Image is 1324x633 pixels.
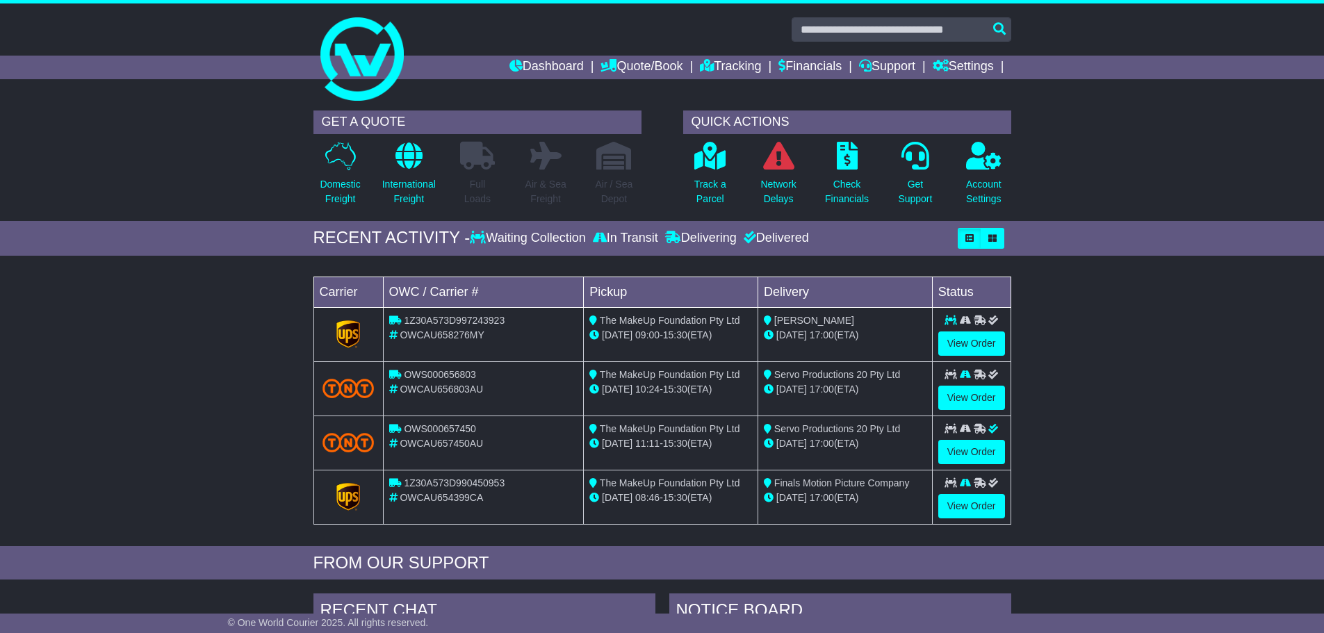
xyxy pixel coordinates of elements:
[694,177,726,206] p: Track a Parcel
[404,315,505,326] span: 1Z30A573D997243923
[764,491,926,505] div: (ETA)
[774,369,900,380] span: Servo Productions 20 Pty Ltd
[322,433,375,452] img: TNT_Domestic.png
[683,110,1011,134] div: QUICK ACTIONS
[938,494,1005,518] a: View Order
[938,440,1005,464] a: View Order
[602,492,632,503] span: [DATE]
[776,329,807,340] span: [DATE]
[662,231,740,246] div: Delivering
[404,477,505,488] span: 1Z30A573D990450953
[776,384,807,395] span: [DATE]
[313,277,383,307] td: Carrier
[933,56,994,79] a: Settings
[810,329,834,340] span: 17:00
[776,438,807,449] span: [DATE]
[740,231,809,246] div: Delivered
[589,382,752,397] div: - (ETA)
[932,277,1011,307] td: Status
[898,177,932,206] p: Get Support
[404,423,476,434] span: OWS000657450
[400,384,483,395] span: OWCAU656803AU
[584,277,758,307] td: Pickup
[938,331,1005,356] a: View Order
[589,436,752,451] div: - (ETA)
[322,379,375,397] img: TNT_Domestic.png
[764,382,926,397] div: (ETA)
[525,177,566,206] p: Air & Sea Freight
[313,110,641,134] div: GET A QUOTE
[336,483,360,511] img: GetCarrierServiceLogo
[589,491,752,505] div: - (ETA)
[635,329,660,340] span: 09:00
[336,320,360,348] img: GetCarrierServiceLogo
[602,438,632,449] span: [DATE]
[810,384,834,395] span: 17:00
[602,384,632,395] span: [DATE]
[774,423,900,434] span: Servo Productions 20 Pty Ltd
[897,141,933,214] a: GetSupport
[509,56,584,79] a: Dashboard
[965,141,1002,214] a: AccountSettings
[320,177,360,206] p: Domestic Freight
[764,328,926,343] div: (ETA)
[382,141,436,214] a: InternationalFreight
[760,177,796,206] p: Network Delays
[663,329,687,340] span: 15:30
[760,141,796,214] a: NetworkDelays
[778,56,842,79] a: Financials
[400,438,483,449] span: OWCAU657450AU
[600,315,740,326] span: The MakeUp Foundation Pty Ltd
[859,56,915,79] a: Support
[810,438,834,449] span: 17:00
[966,177,1002,206] p: Account Settings
[228,617,429,628] span: © One World Courier 2025. All rights reserved.
[382,177,436,206] p: International Freight
[700,56,761,79] a: Tracking
[600,369,740,380] span: The MakeUp Foundation Pty Ltd
[319,141,361,214] a: DomesticFreight
[663,384,687,395] span: 15:30
[383,277,584,307] td: OWC / Carrier #
[825,177,869,206] p: Check Financials
[400,492,483,503] span: OWCAU654399CA
[600,423,740,434] span: The MakeUp Foundation Pty Ltd
[600,56,683,79] a: Quote/Book
[589,231,662,246] div: In Transit
[774,315,854,326] span: [PERSON_NAME]
[774,477,910,488] span: Finals Motion Picture Company
[669,593,1011,631] div: NOTICE BOARD
[470,231,589,246] div: Waiting Collection
[313,228,471,248] div: RECENT ACTIVITY -
[602,329,632,340] span: [DATE]
[824,141,869,214] a: CheckFinancials
[635,492,660,503] span: 08:46
[635,384,660,395] span: 10:24
[758,277,932,307] td: Delivery
[400,329,484,340] span: OWCAU658276MY
[663,492,687,503] span: 15:30
[635,438,660,449] span: 11:11
[460,177,495,206] p: Full Loads
[313,553,1011,573] div: FROM OUR SUPPORT
[938,386,1005,410] a: View Order
[776,492,807,503] span: [DATE]
[596,177,633,206] p: Air / Sea Depot
[600,477,740,488] span: The MakeUp Foundation Pty Ltd
[694,141,727,214] a: Track aParcel
[764,436,926,451] div: (ETA)
[663,438,687,449] span: 15:30
[404,369,476,380] span: OWS000656803
[810,492,834,503] span: 17:00
[589,328,752,343] div: - (ETA)
[313,593,655,631] div: RECENT CHAT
